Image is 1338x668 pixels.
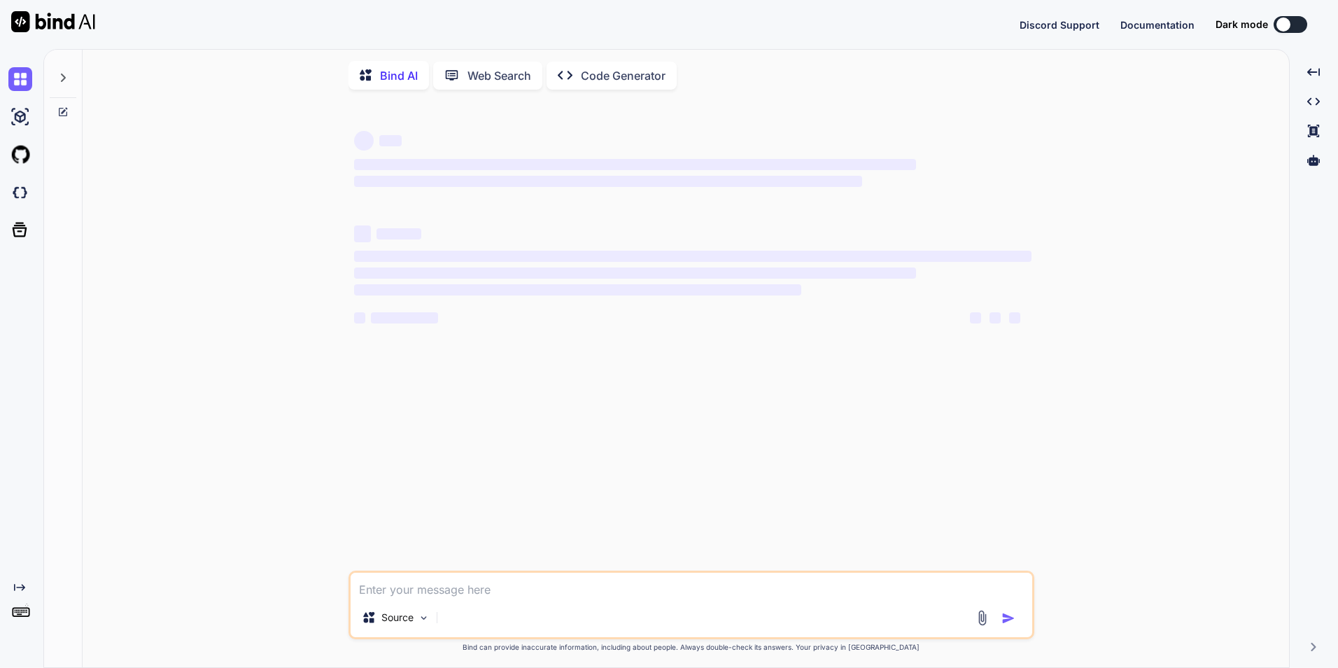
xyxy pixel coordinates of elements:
span: ‌ [354,251,1031,262]
img: chat [8,67,32,91]
span: ‌ [354,131,374,151]
img: Pick Models [418,612,430,624]
p: Bind can provide inaccurate information, including about people. Always double-check its answers.... [348,642,1034,653]
p: Web Search [467,67,531,84]
p: Source [381,611,414,625]
span: ‌ [379,135,402,146]
button: Discord Support [1020,18,1099,32]
span: Discord Support [1020,19,1099,31]
span: Dark mode [1216,18,1268,32]
img: icon [1001,611,1015,625]
span: ‌ [990,312,1001,323]
p: Code Generator [581,67,666,84]
p: Bind AI [380,67,418,84]
button: Documentation [1120,18,1195,32]
span: ‌ [371,312,438,323]
span: ‌ [354,159,916,170]
span: ‌ [1009,312,1020,323]
span: ‌ [354,312,365,323]
span: ‌ [354,225,371,242]
span: ‌ [376,228,421,239]
span: ‌ [970,312,981,323]
img: darkCloudIdeIcon [8,181,32,204]
span: ‌ [354,176,862,187]
span: ‌ [354,284,801,295]
img: githubLight [8,143,32,167]
img: attachment [974,610,990,626]
img: Bind AI [11,11,95,32]
span: ‌ [354,267,916,279]
span: Documentation [1120,19,1195,31]
img: ai-studio [8,105,32,129]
